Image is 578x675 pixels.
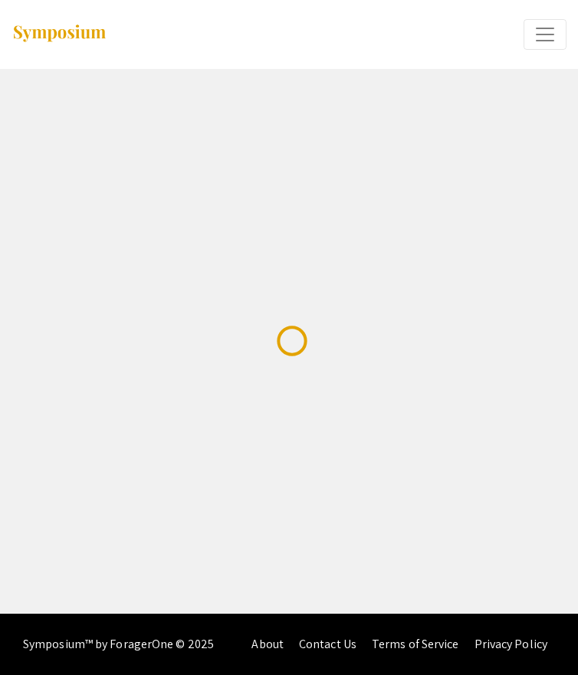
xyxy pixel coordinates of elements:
button: Expand or Collapse Menu [524,19,567,50]
a: Contact Us [299,636,356,652]
a: Terms of Service [372,636,459,652]
a: Privacy Policy [475,636,547,652]
img: Symposium by ForagerOne [11,24,107,44]
a: About [251,636,284,652]
div: Symposium™ by ForagerOne © 2025 [23,614,214,675]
